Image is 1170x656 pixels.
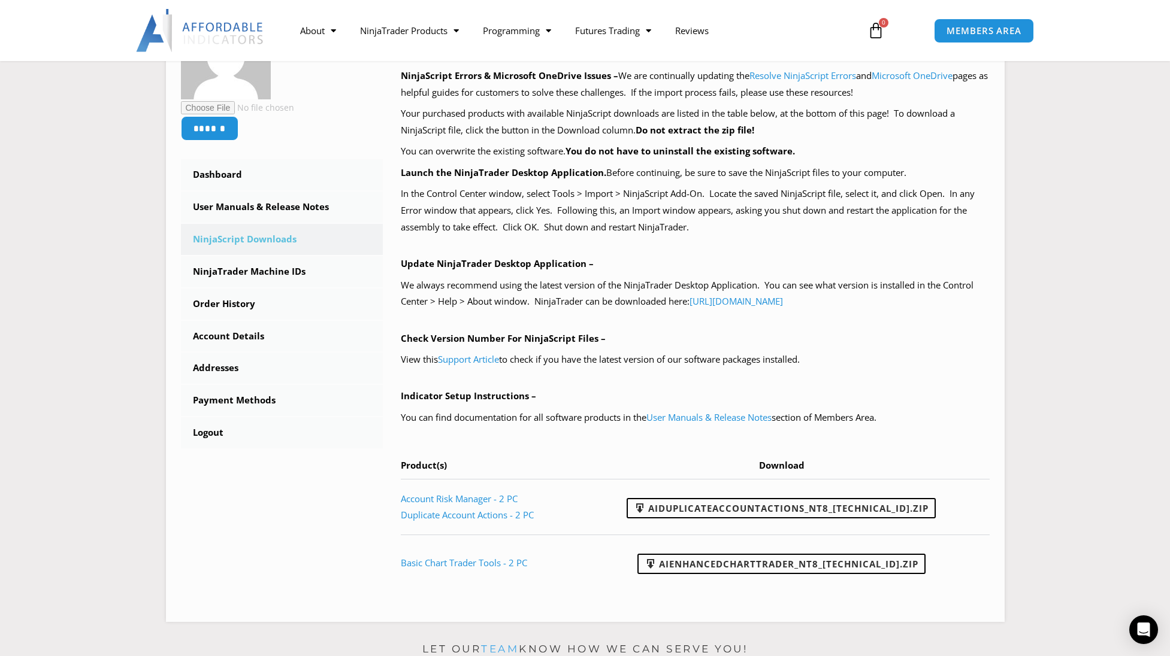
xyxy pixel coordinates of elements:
[288,17,854,44] nav: Menu
[181,192,383,223] a: User Manuals & Release Notes
[401,409,990,426] p: You can find documentation for all software products in the section of Members Area.
[401,351,990,368] p: View this to check if you have the latest version of our software packages installed.
[872,69,953,81] a: Microsoft OneDrive
[181,321,383,352] a: Account Details
[401,105,990,139] p: Your purchased products with available NinjaScript downloads are listed in the table below, at th...
[934,19,1034,43] a: MEMBERS AREA
[637,554,926,574] a: AIEnhancedChartTrader_NT8_[TECHNICAL_ID].zip
[663,17,721,44] a: Reviews
[288,17,348,44] a: About
[181,159,383,448] nav: Account pages
[348,17,471,44] a: NinjaTrader Products
[401,186,990,236] p: In the Control Center window, select Tools > Import > NinjaScript Add-On. Locate the saved NinjaS...
[627,498,936,518] a: AIDuplicateAccountActions_NT8_[TECHNICAL_ID].zip
[401,165,990,181] p: Before continuing, be sure to save the NinjaScript files to your computer.
[401,68,990,101] p: We are continually updating the and pages as helpful guides for customers to solve these challeng...
[401,143,990,160] p: You can overwrite the existing software.
[849,13,902,48] a: 0
[1129,615,1158,644] div: Open Intercom Messenger
[646,411,772,423] a: User Manuals & Release Notes
[401,257,594,269] b: Update NinjaTrader Desktop Application –
[136,9,265,52] img: LogoAI | Affordable Indicators – NinjaTrader
[401,277,990,311] p: We always recommend using the latest version of the NinjaTrader Desktop Application. You can see ...
[401,459,447,471] span: Product(s)
[181,288,383,320] a: Order History
[759,459,805,471] span: Download
[401,69,618,81] b: NinjaScript Errors & Microsoft OneDrive Issues –
[947,26,1021,35] span: MEMBERS AREA
[471,17,563,44] a: Programming
[181,256,383,287] a: NinjaTrader Machine IDs
[566,145,795,157] b: You do not have to uninstall the existing software.
[563,17,663,44] a: Futures Trading
[879,18,888,28] span: 0
[481,643,519,655] a: team
[181,159,383,190] a: Dashboard
[401,509,534,521] a: Duplicate Account Actions - 2 PC
[401,166,606,178] b: Launch the NinjaTrader Desktop Application.
[181,353,383,384] a: Addresses
[181,224,383,255] a: NinjaScript Downloads
[636,124,754,136] b: Do not extract the zip file!
[181,385,383,416] a: Payment Methods
[181,417,383,448] a: Logout
[401,332,606,344] b: Check Version Number For NinjaScript Files –
[438,353,499,365] a: Support Article
[401,390,536,402] b: Indicator Setup Instructions –
[749,69,856,81] a: Resolve NinjaScript Errors
[401,557,527,569] a: Basic Chart Trader Tools - 2 PC
[401,493,518,505] a: Account Risk Manager - 2 PC
[690,295,783,307] a: [URL][DOMAIN_NAME]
